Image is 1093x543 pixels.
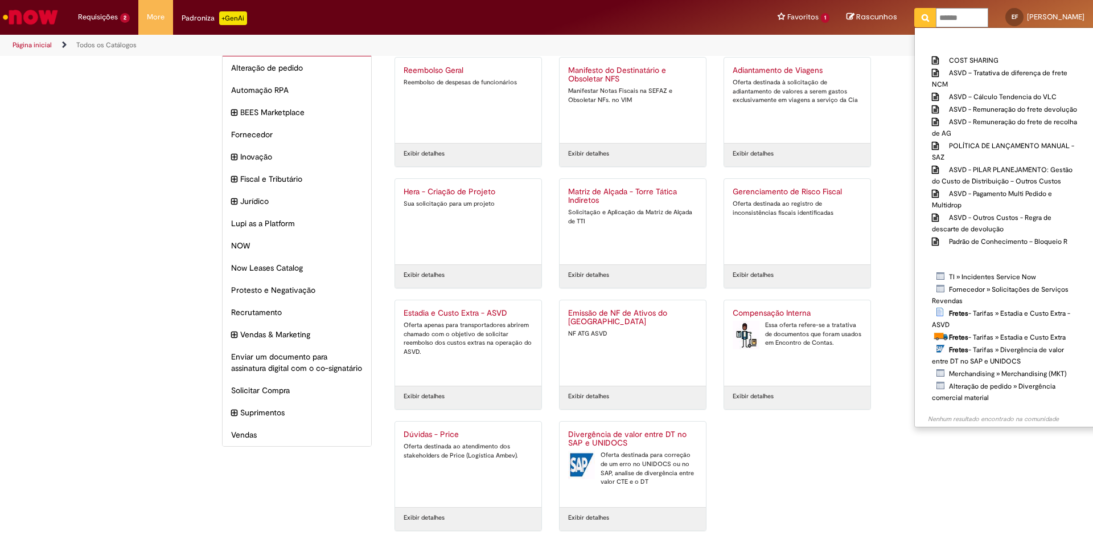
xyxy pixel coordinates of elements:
div: Solicitação e Aplicação da Matriz de Alçada de TTI [568,208,697,226]
a: Estadia e Custo Extra - ASVD Oferta apenas para transportadores abrirem chamado com o objetivo de... [395,300,541,386]
span: POLÍTICA DE LANÇAMENTO MANUAL - SAZ [932,141,1074,162]
h2: Matriz de Alçada - Torre Tática Indiretos [568,187,697,206]
span: ASVD - Remuneração do frete devolução [949,105,1077,114]
strong: Fretes [949,309,968,318]
b: Reportar problema [917,31,983,42]
div: expandir categoria Jurídico Jurídico [223,190,371,213]
button: Pesquisar [914,8,936,27]
span: Alteração de pedido [231,62,363,74]
div: Vendas [223,423,371,446]
div: Protesto e Negativação [223,279,371,301]
div: expandir categoria Vendas & Marketing Vendas & Marketing [223,323,371,346]
div: Enviar um documento para assinatura digital com o co-signatário [223,345,371,379]
div: Oferta destinada ao atendimento dos stakeholders de Price (Logística Ambev). [404,442,533,460]
div: expandir categoria BEES Marketplace BEES Marketplace [223,101,371,124]
i: expandir categoria BEES Marketplace [231,107,237,119]
span: Solicitar Compra [231,385,363,396]
a: Gerenciamento de Risco Fiscal Oferta destinada ao registro de inconsistências fiscais identificadas [724,179,870,264]
a: Exibir detalhes [404,149,445,158]
a: Adiantamento de Viagens Oferta destinada à solicitação de adiantamento de valores a serem gastos ... [724,58,870,143]
span: ASVD – Tratativa de diferença de frete NCM [932,68,1067,89]
h2: Adiantamento de Viagens [733,66,862,75]
h2: Manifesto do Destinatário e Obsoletar NFS [568,66,697,84]
h2: Gerenciamento de Risco Fiscal [733,187,862,197]
h2: Compensação Interna [733,309,862,318]
a: Reembolso Geral Reembolso de despesas de funcionários [395,58,541,143]
ul: Trilhas de página [9,35,720,56]
h2: Divergência de valor entre DT no SAP e UNIDOCS [568,430,697,448]
span: Rascunhos [856,11,897,22]
div: Fornecedor [223,123,371,146]
div: NF ATG ASVD [568,329,697,338]
span: EF [1012,13,1018,21]
a: Hera - Criação de Projeto Sua solicitação para um projeto [395,179,541,264]
div: Oferta destinada para correção de um erro no UNIDOCS ou no SAP, analise de divergência entre valo... [568,451,697,487]
div: Automação RPA [223,79,371,101]
span: ASVD - Pagamento Multi Pedido e Multidrop [932,189,1052,210]
span: Favoritos [787,11,819,23]
a: Exibir detalhes [733,149,774,158]
span: Fornecedor [231,129,363,140]
a: Exibir detalhes [568,149,609,158]
h2: Reembolso Geral [404,66,533,75]
div: Oferta destinada à solicitação de adiantamento de valores a serem gastos exclusivamente em viagen... [733,78,862,105]
span: [PERSON_NAME] [1027,12,1084,22]
h2: Emissão de NF de Ativos do ASVD [568,309,697,327]
i: expandir categoria Vendas & Marketing [231,329,237,341]
span: NOW [231,240,363,251]
span: Enviar um documento para assinatura digital com o co-signatário [231,351,363,374]
span: 2 [120,13,130,23]
span: COST SHARING [949,56,999,65]
img: ServiceNow [1,6,60,28]
span: Jurídico [240,195,363,207]
b: Artigos [917,43,941,53]
h2: Dúvidas - Price [404,430,533,439]
img: Compensação Interna [733,321,759,349]
a: Emissão de NF de Ativos do [GEOGRAPHIC_DATA] NF ATG ASVD [560,300,706,386]
a: Exibir detalhes [568,271,609,280]
span: TI » Incidentes Service Now [949,272,1036,281]
div: Padroniza [182,11,247,25]
span: Recrutamento [231,307,363,318]
span: Protesto e Negativação [231,284,363,296]
span: ASVD - Remuneração do frete de recolha de AG [932,117,1077,138]
div: NOW [223,234,371,257]
span: Lupi as a Platform [231,218,363,229]
div: Lupi as a Platform [223,212,371,235]
div: Now Leases Catalog [223,256,371,279]
a: Exibir detalhes [568,392,609,401]
span: - Tarifas » Estadia e Custo Extra [949,333,1066,342]
div: expandir categoria Fiscal e Tributário Fiscal e Tributário [223,168,371,190]
span: Padrão de Conhecimento – Bloqueio R [949,237,1067,246]
a: Exibir detalhes [404,513,445,522]
span: Merchandising » Merchandising (MKT) [949,369,1067,378]
div: expandir categoria Suprimentos Suprimentos [223,401,371,424]
ul: Categorias [223,56,371,446]
h2: Estadia e Custo Extra - ASVD [404,309,533,318]
strong: Fretes [949,333,968,342]
span: ASVD - PILAR PLANEJAMENTO: Gestão do Custo de Distribuição – Outros Custos [932,165,1073,186]
span: ASVD - Outros Custos - Regra de descarte de devolução [932,213,1051,234]
a: Matriz de Alçada - Torre Tática Indiretos Solicitação e Aplicação da Matriz de Alçada de TTI [560,179,706,264]
i: expandir categoria Jurídico [231,195,237,208]
span: ASVD – Cálculo Tendencia do VLC [949,92,1057,101]
div: Essa oferta refere-se a tratativa de documentos que foram usados em Encontro de Contas. [733,321,862,348]
span: Fiscal e Tributário [240,173,363,185]
span: Suprimentos [240,407,363,418]
img: Divergência de valor entre DT no SAP e UNIDOCS [568,451,595,479]
a: Página inicial [13,40,52,50]
span: - Tarifas » Estadia e Custo Extra - ASVD [932,309,1070,329]
a: Exibir detalhes [404,271,445,280]
div: Sua solicitação para um projeto [404,199,533,209]
i: expandir categoria Fiscal e Tributário [231,173,237,186]
span: Vendas & Marketing [240,329,363,340]
div: Reembolso de despesas de funcionários [404,78,533,87]
a: Rascunhos [847,12,897,23]
div: Solicitar Compra [223,379,371,402]
div: Recrutamento [223,301,371,324]
span: - Tarifas » Divergência de valor entre DT no SAP e UNIDOCS [932,345,1064,366]
a: Divergência de valor entre DT no SAP e UNIDOCS Divergência de valor entre DT no SAP e UNIDOCS Ofe... [560,422,706,507]
i: expandir categoria Suprimentos [231,407,237,419]
div: Oferta destinada ao registro de inconsistências fiscais identificadas [733,199,862,217]
div: Oferta apenas para transportadores abrirem chamado com o objetivo de solicitar reembolso dos cust... [404,321,533,357]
